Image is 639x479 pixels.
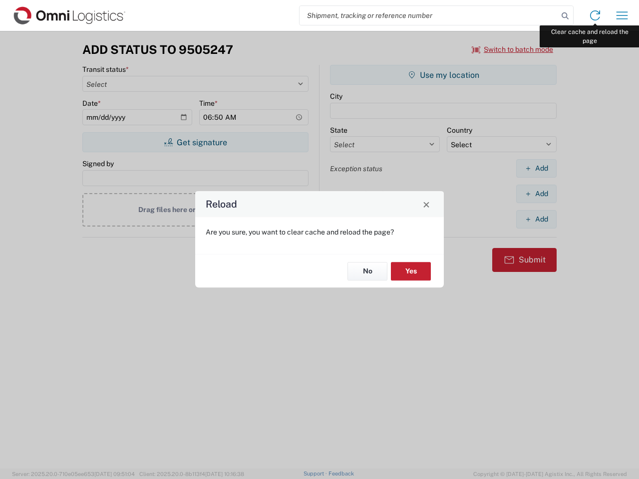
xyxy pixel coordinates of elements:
p: Are you sure, you want to clear cache and reload the page? [206,228,433,237]
button: Yes [391,262,431,280]
button: Close [419,197,433,211]
h4: Reload [206,197,237,212]
button: No [347,262,387,280]
input: Shipment, tracking or reference number [300,6,558,25]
